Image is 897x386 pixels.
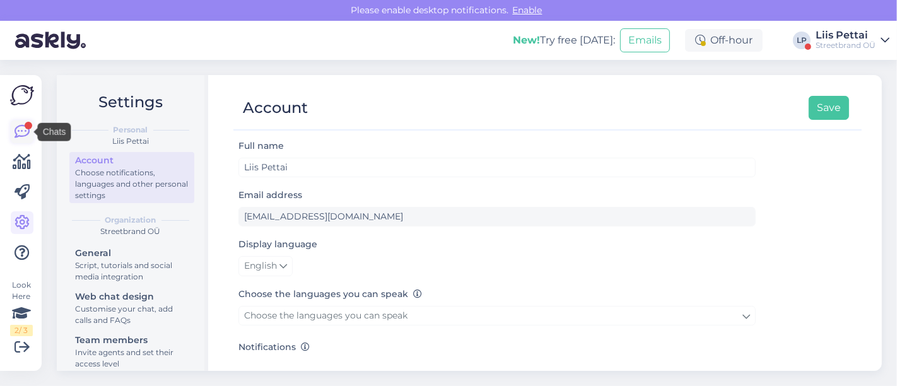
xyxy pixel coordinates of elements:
img: Askly Logo [10,85,34,105]
div: Off-hour [685,29,763,52]
label: Display language [238,238,317,251]
div: Liis Pettai [816,30,876,40]
a: Web chat designCustomise your chat, add calls and FAQs [69,288,194,328]
b: New! [513,34,540,46]
button: Save [809,96,849,120]
div: Team members [75,334,189,347]
a: Liis PettaiStreetbrand OÜ [816,30,889,50]
div: Streetbrand OÜ [816,40,876,50]
div: Account [243,96,308,120]
a: GeneralScript, tutorials and social media integration [69,245,194,284]
div: Streetbrand OÜ [67,226,194,237]
input: Enter name [238,158,756,177]
a: Choose the languages you can speak [238,306,756,325]
div: Choose notifications, languages and other personal settings [75,167,189,201]
a: AccountChoose notifications, languages and other personal settings [69,152,194,203]
span: Choose the languages you can speak [244,310,407,321]
div: Web chat design [75,290,189,303]
input: Enter email [238,207,756,226]
div: Account [75,154,189,167]
span: English [244,259,277,273]
div: 2 / 3 [10,325,33,336]
a: Team membersInvite agents and set their access level [69,332,194,371]
div: Liis Pettai [67,136,194,147]
b: Organization [105,214,156,226]
label: Get email when customer starts a chat [273,359,472,379]
label: Notifications [238,341,310,354]
h2: Settings [67,90,194,114]
div: Try free [DATE]: [513,33,615,48]
label: Full name [238,139,284,153]
div: Invite agents and set their access level [75,347,189,370]
div: Customise your chat, add calls and FAQs [75,303,189,326]
div: Look Here [10,279,33,336]
a: English [238,256,293,276]
div: Chats [38,123,71,141]
span: Enable [509,4,546,16]
label: Email address [238,189,302,202]
div: General [75,247,189,260]
div: LP [793,32,811,49]
label: Choose the languages you can speak [238,288,422,301]
b: Personal [114,124,148,136]
button: Emails [620,28,670,52]
div: Script, tutorials and social media integration [75,260,189,283]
